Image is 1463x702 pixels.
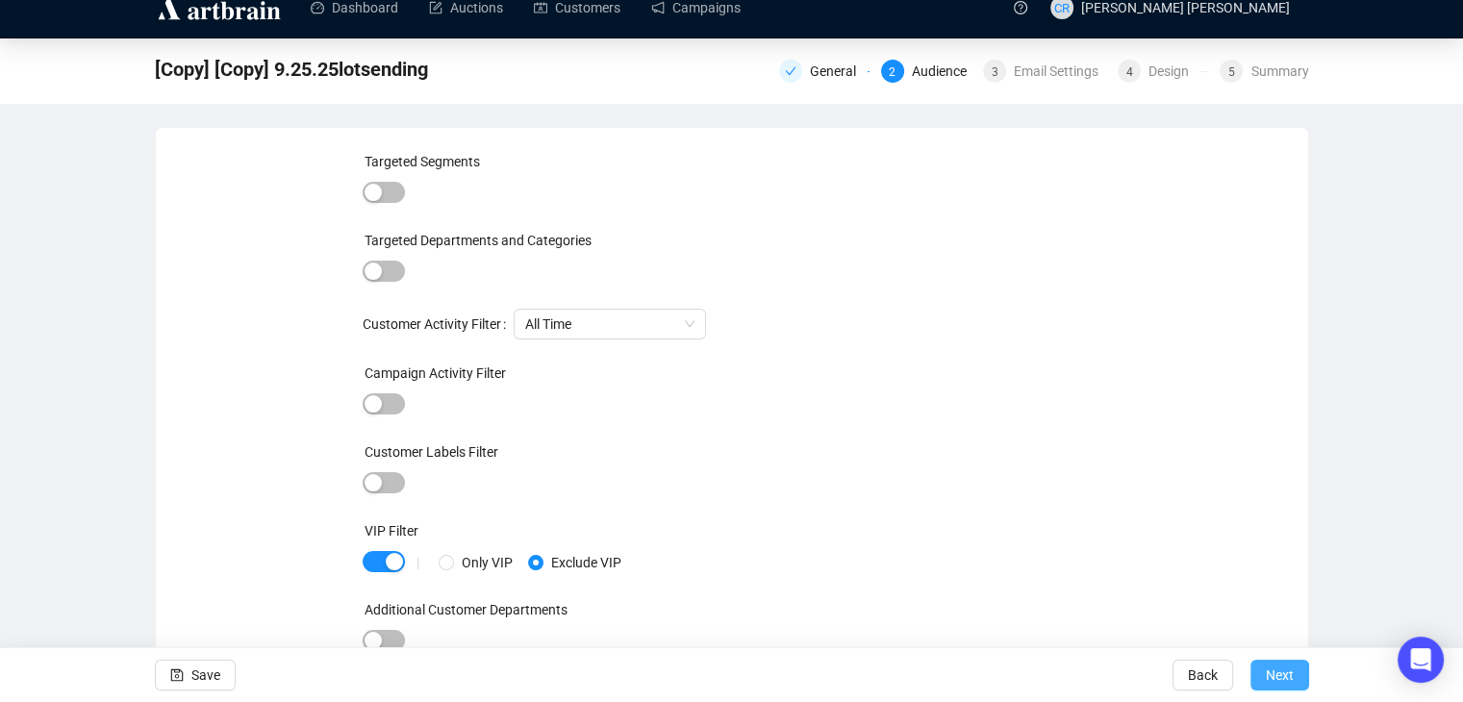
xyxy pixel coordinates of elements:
[1126,65,1133,79] span: 4
[365,602,568,617] label: Additional Customer Departments
[170,668,184,682] span: save
[1228,65,1235,79] span: 5
[889,65,895,79] span: 2
[1398,637,1444,683] div: Open Intercom Messenger
[912,60,978,83] div: Audience
[416,555,419,570] div: |
[785,65,796,77] span: check
[992,65,998,79] span: 3
[365,233,592,248] label: Targeted Departments and Categories
[1220,60,1308,83] div: 5Summary
[365,365,506,381] label: Campaign Activity Filter
[1173,660,1233,690] button: Back
[810,60,868,83] div: General
[1014,60,1110,83] div: Email Settings
[1118,60,1208,83] div: 4Design
[983,60,1106,83] div: 3Email Settings
[1148,60,1200,83] div: Design
[454,552,520,573] span: Only VIP
[1014,1,1027,14] span: question-circle
[1266,648,1294,702] span: Next
[1188,648,1218,702] span: Back
[1250,660,1309,690] button: Next
[365,523,418,539] label: VIP Filter
[155,660,236,690] button: Save
[363,309,514,339] label: Customer Activity Filter
[365,444,498,460] label: Customer Labels Filter
[191,648,220,702] span: Save
[1250,60,1308,83] div: Summary
[881,60,971,83] div: 2Audience
[525,310,694,338] span: All Time
[543,552,629,573] span: Exclude VIP
[365,154,480,169] label: Targeted Segments
[779,60,870,83] div: General
[155,54,428,85] span: [Copy] [Copy] 9.25.25lotsending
